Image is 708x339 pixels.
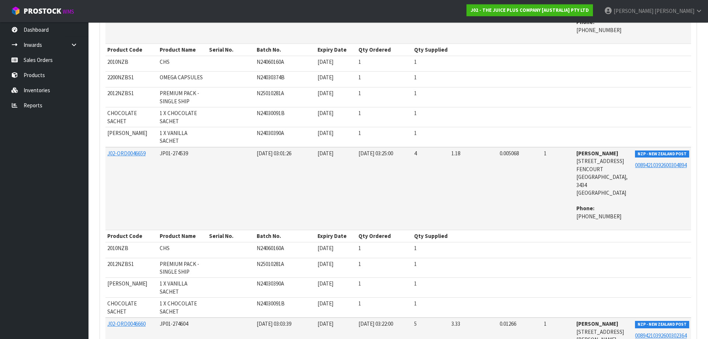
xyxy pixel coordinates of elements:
span: N24030091B [257,110,285,117]
th: Product Code [105,44,158,56]
span: N25010281A [257,260,284,267]
span: 2012NZBS1 [107,90,134,97]
span: PREMIUM PACK - SINGLE SHIP [160,90,199,104]
span: [DATE] [317,260,333,267]
span: N24030390A [257,129,284,136]
strong: [PERSON_NAME] [576,320,618,327]
span: 2010NZB [107,58,128,65]
th: Qty Ordered [357,230,412,242]
span: N24030390A [257,280,284,287]
th: Expiry Date [316,230,357,242]
span: 1 [544,150,546,157]
span: [DATE] 03:22:00 [358,320,393,327]
span: NZP - NEW ZEALAND POST [635,151,689,158]
span: 1 [414,58,417,65]
span: NZP - NEW ZEALAND POST [635,321,689,328]
span: ProStock [24,6,61,16]
span: [DATE] [317,320,333,327]
span: N24060160A [257,245,284,252]
span: 1 [414,260,417,267]
span: [DATE] 03:03:39 [257,320,291,327]
a: 00894210392600304894 [635,162,687,169]
span: 1 [358,74,361,81]
span: 1 [358,260,361,267]
span: [PERSON_NAME] [107,129,147,136]
th: Qty Supplied [412,230,450,242]
span: 1 [414,90,417,97]
span: 1 [358,129,361,136]
span: 1 [358,245,361,252]
span: 1 [544,320,546,327]
th: Product Code [105,230,158,242]
span: 1 [414,300,417,307]
span: 4 [414,150,417,157]
span: [PERSON_NAME] [655,7,694,14]
span: 1 [414,280,417,287]
span: 0.01266 [500,320,516,327]
span: 1.18 [451,150,460,157]
th: Product Name [158,230,207,242]
span: 1 [358,58,361,65]
span: 1 [358,280,361,287]
th: Product Name [158,44,207,56]
address: [PHONE_NUMBER] [576,204,631,220]
span: JP01-274539 [160,150,188,157]
strong: [PERSON_NAME] [576,150,618,157]
th: Qty Ordered [357,44,412,56]
span: 1 [358,110,361,117]
span: 1 [414,74,417,81]
span: 3.33 [451,320,460,327]
span: [DATE] 03:25:00 [358,150,393,157]
span: CHS [160,245,170,252]
span: 1 [414,129,417,136]
span: [DATE] [317,74,333,81]
span: PREMIUM PACK - SINGLE SHIP [160,260,199,275]
span: [DATE] [317,245,333,252]
span: [DATE] [317,90,333,97]
span: 1 [358,300,361,307]
span: N25010281A [257,90,284,97]
span: JP01-274604 [160,320,188,327]
span: CHOCOLATE SACHET [107,300,137,315]
span: N24030374B [257,74,285,81]
span: 1 [414,245,417,252]
span: [PERSON_NAME] [107,280,147,287]
span: 1 [358,90,361,97]
span: 1 X VANILLA SACHET [160,280,187,295]
span: N24030091B [257,300,285,307]
a: J02-ORD0046660 [107,320,146,327]
span: 0.005068 [500,150,519,157]
span: [DATE] [317,150,333,157]
a: 00894210392600302364 [635,332,687,339]
span: [DATE] [317,58,333,65]
th: Serial No. [207,230,255,242]
img: cube-alt.png [11,6,20,15]
address: [STREET_ADDRESS] FENCOURT [GEOGRAPHIC_DATA], 3434 [GEOGRAPHIC_DATA] [576,149,631,197]
span: 1 X VANILLA SACHET [160,129,187,144]
span: 2010NZB [107,245,128,252]
span: 5 [414,320,417,327]
span: 2200NZBS1 [107,74,134,81]
small: WMS [63,8,74,15]
span: [DATE] [317,129,333,136]
span: 1 X CHOCOLATE SACHET [160,300,197,315]
span: OMEGA CAPSULES [160,74,203,81]
address: [PHONE_NUMBER] [576,18,631,34]
th: Serial No. [207,44,255,56]
th: Qty Supplied [412,44,450,56]
span: 1 X CHOCOLATE SACHET [160,110,197,124]
span: [DATE] [317,300,333,307]
span: [DATE] [317,280,333,287]
a: J02-ORD0046659 [107,150,146,157]
th: Expiry Date [316,44,357,56]
span: 2012NZBS1 [107,260,134,267]
strong: J02 - THE JUICE PLUS COMPANY [AUSTRALIA] PTY LTD [471,7,589,13]
span: [PERSON_NAME] [614,7,653,14]
strong: phone [576,205,594,212]
span: CHS [160,58,170,65]
span: N24060160A [257,58,284,65]
th: Batch No. [255,44,316,56]
span: 1 [414,110,417,117]
th: Batch No. [255,230,316,242]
